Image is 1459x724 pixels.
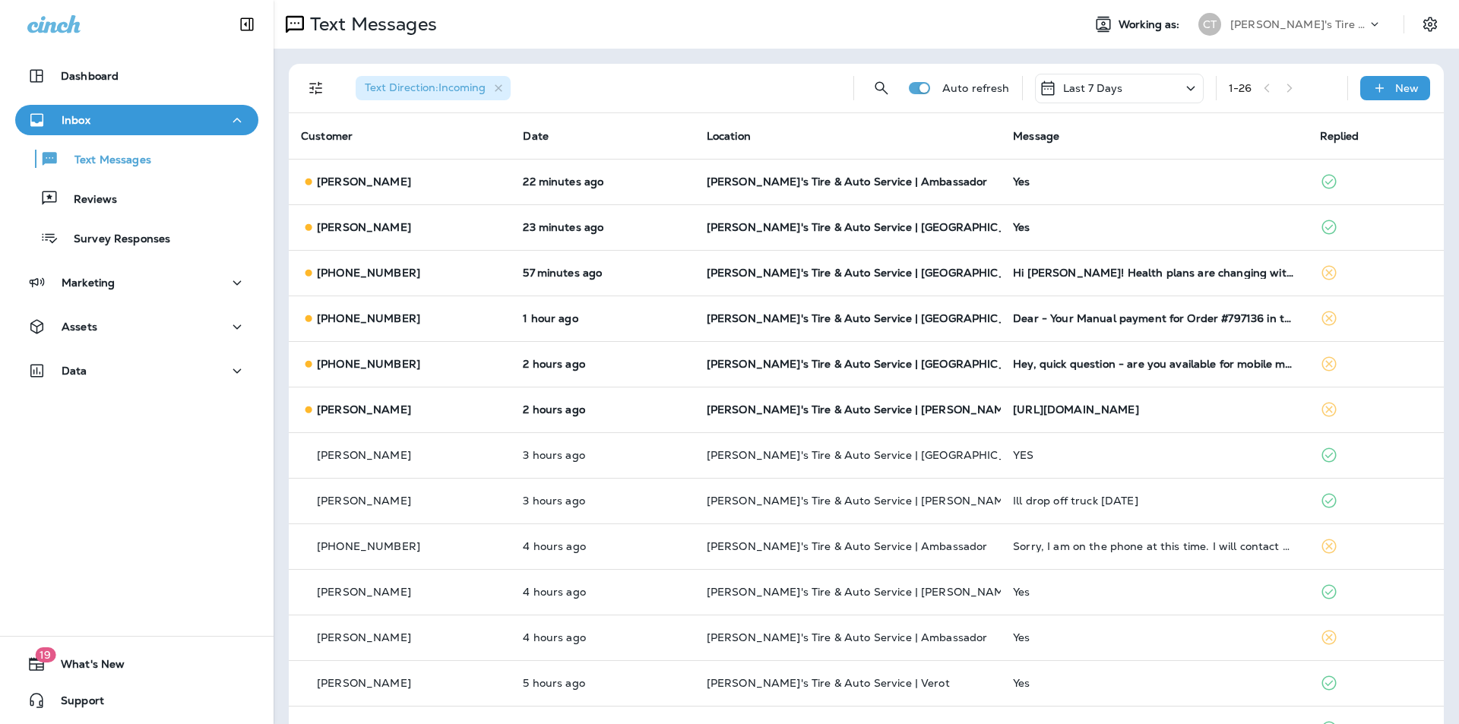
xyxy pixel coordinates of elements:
span: [PERSON_NAME]'s Tire & Auto Service | Verot [707,676,950,690]
p: [PHONE_NUMBER] [317,540,420,552]
button: Support [15,685,258,716]
p: [PERSON_NAME] [317,677,411,689]
div: Hi Hill! Health plans are changing with the new bill. Get a low-priced health plan now. May I sen... [1013,267,1295,279]
button: Search Messages [866,73,897,103]
span: [PERSON_NAME]'s Tire & Auto Service | Ambassador [707,539,988,553]
p: Data [62,365,87,377]
p: [PERSON_NAME]'s Tire & Auto [1230,18,1367,30]
div: Yes [1013,586,1295,598]
button: Dashboard [15,61,258,91]
div: https://youtube.com/shorts/5ZUbNtMKLLE?si=cQhN9zRGtYyxUe3U [1013,403,1295,416]
p: Inbox [62,114,90,126]
p: Survey Responses [59,232,170,247]
p: Text Messages [304,13,437,36]
p: Aug 20, 2025 11:53 AM [523,358,682,370]
p: Aug 20, 2025 10:50 AM [523,449,682,461]
p: [PERSON_NAME] [317,221,411,233]
p: [PERSON_NAME] [317,403,411,416]
p: Auto refresh [942,82,1010,94]
span: Message [1013,129,1059,143]
span: Text Direction : Incoming [365,81,486,94]
p: [PERSON_NAME] [317,586,411,598]
span: [PERSON_NAME]'s Tire & Auto Service | [PERSON_NAME] [707,494,1015,507]
p: Aug 20, 2025 11:44 AM [523,403,682,416]
span: Date [523,129,549,143]
span: [PERSON_NAME]'s Tire & Auto Service | [GEOGRAPHIC_DATA] [707,311,1040,325]
span: [PERSON_NAME]'s Tire & Auto Service | [PERSON_NAME] [707,585,1015,599]
span: Support [46,694,104,713]
span: Location [707,129,751,143]
p: Aug 20, 2025 01:47 PM [523,175,682,188]
p: Aug 20, 2025 09:20 AM [523,631,682,643]
div: Text Direction:Incoming [356,76,511,100]
span: Customer [301,129,353,143]
p: [PERSON_NAME] [317,449,411,461]
p: Aug 20, 2025 08:47 AM [523,677,682,689]
div: YES [1013,449,1295,461]
span: [PERSON_NAME]'s Tire & Auto Service | [GEOGRAPHIC_DATA] [707,220,1040,234]
div: Dear - Your Manual payment for Order #797136 in the amount of $177.60 has been received. Thank Yo... [1013,312,1295,324]
div: Sorry, I am on the phone at this time. I will contact you shortly. [1013,540,1295,552]
div: Yes [1013,221,1295,233]
span: Working as: [1119,18,1183,31]
p: [PHONE_NUMBER] [317,312,420,324]
span: [PERSON_NAME]'s Tire & Auto Service | [GEOGRAPHIC_DATA] [707,357,1040,371]
p: [PERSON_NAME] [317,175,411,188]
div: Hey, quick question - are you available for mobile mechanic work? [1013,358,1295,370]
div: 1 - 26 [1229,82,1252,94]
div: Yes [1013,631,1295,643]
div: Yes [1013,677,1295,689]
span: [PERSON_NAME]'s Tire & Auto Service | [GEOGRAPHIC_DATA] [707,266,1040,280]
p: [PHONE_NUMBER] [317,267,420,279]
div: Yes [1013,175,1295,188]
span: [PERSON_NAME]'s Tire & Auto Service | [PERSON_NAME] [707,403,1015,416]
button: Settings [1416,11,1444,38]
p: Last 7 Days [1063,82,1123,94]
button: Filters [301,73,331,103]
button: Reviews [15,182,258,214]
p: Text Messages [59,153,151,168]
span: [PERSON_NAME]'s Tire & Auto Service | Ambassador [707,175,988,188]
button: Inbox [15,105,258,135]
button: Survey Responses [15,222,258,254]
span: [PERSON_NAME]'s Tire & Auto Service | Ambassador [707,631,988,644]
span: What's New [46,658,125,676]
button: Collapse Sidebar [226,9,268,40]
p: [PERSON_NAME] [317,495,411,507]
span: [PERSON_NAME]'s Tire & Auto Service | [GEOGRAPHIC_DATA] [707,448,1040,462]
p: Aug 20, 2025 01:12 PM [523,267,682,279]
span: 19 [35,647,55,662]
p: Reviews [59,193,117,207]
p: Marketing [62,277,115,289]
p: Aug 20, 2025 09:46 AM [523,540,682,552]
p: Aug 20, 2025 10:47 AM [523,495,682,507]
span: Replied [1320,129,1359,143]
div: CT [1198,13,1221,36]
p: New [1395,82,1419,94]
button: Marketing [15,267,258,298]
p: Aug 20, 2025 09:46 AM [523,586,682,598]
p: [PERSON_NAME] [317,631,411,643]
button: Data [15,356,258,386]
p: [PHONE_NUMBER] [317,358,420,370]
div: Ill drop off truck today [1013,495,1295,507]
p: Aug 20, 2025 12:47 PM [523,312,682,324]
p: Aug 20, 2025 01:46 PM [523,221,682,233]
button: Text Messages [15,143,258,175]
p: Assets [62,321,97,333]
button: Assets [15,311,258,342]
button: 19What's New [15,649,258,679]
p: Dashboard [61,70,119,82]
